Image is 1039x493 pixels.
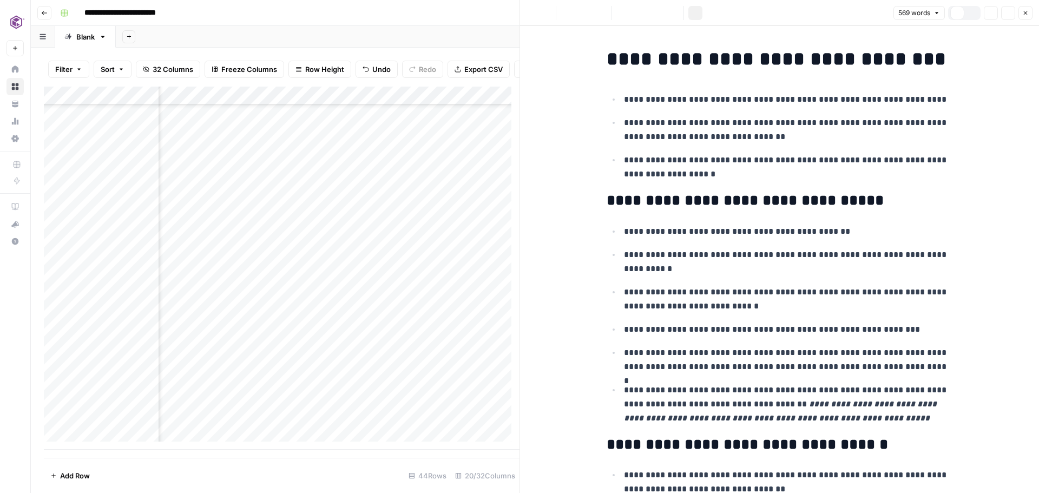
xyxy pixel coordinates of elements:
button: Sort [94,61,131,78]
button: Add Row [44,467,96,484]
span: Row Height [305,64,344,75]
button: Help + Support [6,233,24,250]
span: Sort [101,64,115,75]
span: Filter [55,64,73,75]
button: 32 Columns [136,61,200,78]
span: Undo [372,64,391,75]
a: Usage [6,113,24,130]
button: What's new? [6,215,24,233]
a: Blank [55,26,116,48]
button: 569 words [893,6,945,20]
a: Browse [6,78,24,95]
button: Export CSV [448,61,510,78]
span: Freeze Columns [221,64,277,75]
span: Export CSV [464,64,503,75]
a: Home [6,61,24,78]
button: Freeze Columns [205,61,284,78]
a: Settings [6,130,24,147]
span: Redo [419,64,436,75]
button: Filter [48,61,89,78]
button: Redo [402,61,443,78]
div: What's new? [7,216,23,232]
div: Blank [76,31,95,42]
a: AirOps Academy [6,198,24,215]
div: 20/32 Columns [451,467,519,484]
button: Undo [356,61,398,78]
span: 32 Columns [153,64,193,75]
a: Your Data [6,95,24,113]
button: Row Height [288,61,351,78]
span: 569 words [898,8,930,18]
button: Workspace: Commvault [6,9,24,36]
div: 44 Rows [404,467,451,484]
span: Add Row [60,470,90,481]
img: Commvault Logo [6,12,26,32]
